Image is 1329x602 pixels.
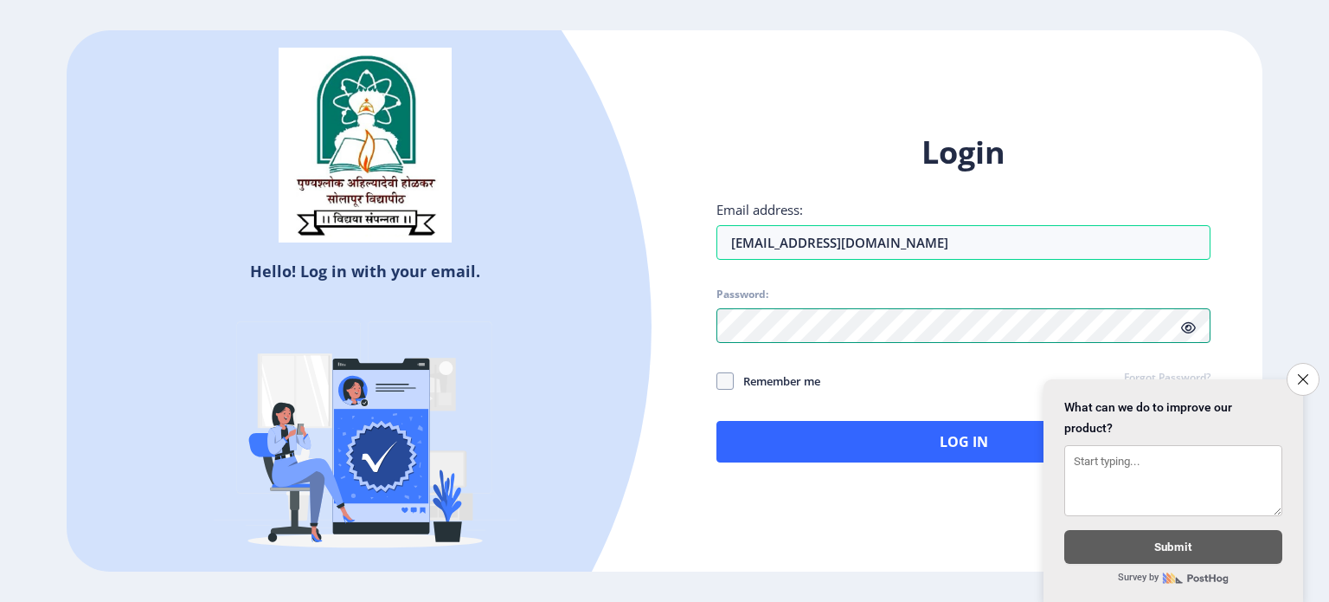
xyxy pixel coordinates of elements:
[279,48,452,243] img: sulogo.png
[734,371,820,392] span: Remember me
[716,421,1210,463] button: Log In
[716,288,768,301] label: Password:
[716,225,1210,260] input: Email address
[214,288,517,592] img: Verified-rafiki.svg
[716,201,803,218] label: Email address:
[716,132,1210,173] h1: Login
[1124,371,1210,386] a: Forgot Password?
